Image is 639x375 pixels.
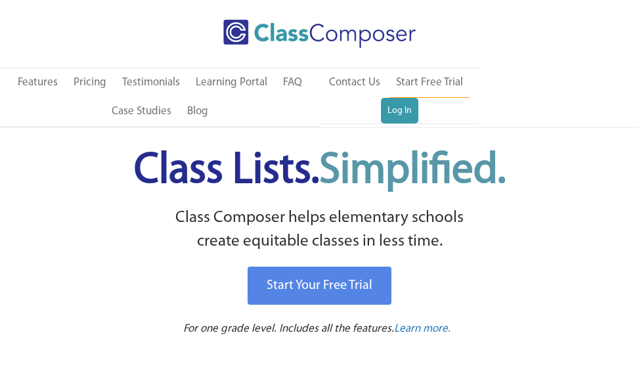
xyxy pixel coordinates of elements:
a: Testimonials [116,68,187,97]
a: Learn more. [394,321,451,338]
img: Class Composer [223,20,416,48]
nav: Header Menu [320,68,479,123]
span: Learn more. [394,323,451,334]
a: Blog [181,97,215,126]
a: Start Your Free Trial [248,267,391,305]
a: Pricing [67,68,113,97]
a: Learning Portal [189,68,274,97]
a: Features [11,68,64,97]
a: Log In [381,98,418,124]
a: FAQ [276,68,309,97]
a: Start Free Trial [389,68,470,98]
span: For one grade level. Includes all the features. [183,323,394,334]
span: Class Lists. [134,150,506,192]
span: Simplified. [319,150,506,192]
a: Contact Us [322,68,387,97]
a: Case Studies [105,97,178,126]
span: Start Your Free Trial [267,279,372,292]
p: Class Composer helps elementary schools create equitable classes in less time. [13,206,626,254]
